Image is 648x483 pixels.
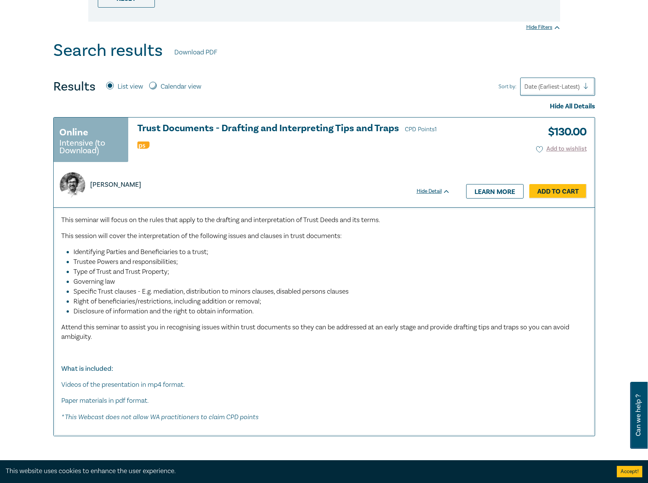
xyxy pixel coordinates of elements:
[174,48,217,57] a: Download PDF
[59,139,123,154] small: Intensive (to Download)
[73,267,169,276] span: Type of Trust and Trust Property;
[635,386,642,444] span: Can we help ?
[61,396,587,406] p: Paper materials in pdf format.
[617,466,642,477] button: Accept cookies
[161,82,201,92] label: Calendar view
[137,123,450,135] h3: Trust Documents - Drafting and Interpreting Tips and Traps
[61,413,258,421] em: * This Webcast does not allow WA practitioners to claim CPD points
[405,126,437,133] span: CPD Points 1
[59,126,88,139] h3: Online
[61,364,113,373] strong: What is included:
[6,466,605,476] div: This website uses cookies to enhance the user experience.
[53,102,595,111] div: Hide All Details
[529,184,587,199] a: Add to Cart
[524,83,526,91] input: Sort by
[417,187,459,195] div: Hide Detail
[73,307,254,316] span: Disclosure of information and the right to obtain information.
[118,82,143,92] label: List view
[61,232,342,240] span: This session will cover the interpretation of the following issues and clauses in trust documents:
[60,172,85,198] img: https://s3.ap-southeast-2.amazonaws.com/leo-cussen-store-production-content/Contacts/Greg%20Russo...
[53,79,96,94] h4: Results
[498,83,516,91] span: Sort by:
[61,216,380,224] span: This seminar will focus on the rules that apply to the drafting and interpretation of Trust Deeds...
[536,145,587,153] button: Add to wishlist
[73,248,209,256] span: Identifying Parties and Beneficiaries to a trust;
[73,287,349,296] span: Specific Trust clauses - E.g. mediation, distribution to minors clauses, disabled persons clauses
[526,24,560,31] div: Hide Filters
[466,184,524,199] a: Learn more
[73,297,261,306] span: Right of beneficiaries/restrictions, including addition or removal;
[61,323,569,342] span: Attend this seminar to assist you in recognising issues within trust documents so they can be add...
[73,277,115,286] span: Governing law
[137,141,150,149] img: Professional Skills
[542,123,587,141] h3: $ 130.00
[73,257,178,266] span: Trustee Powers and responsibilities;
[137,123,450,135] a: Trust Documents - Drafting and Interpreting Tips and Traps CPD Points1
[90,180,141,190] p: [PERSON_NAME]
[53,41,163,60] h1: Search results
[61,380,587,390] p: Videos of the presentation in mp4 format.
